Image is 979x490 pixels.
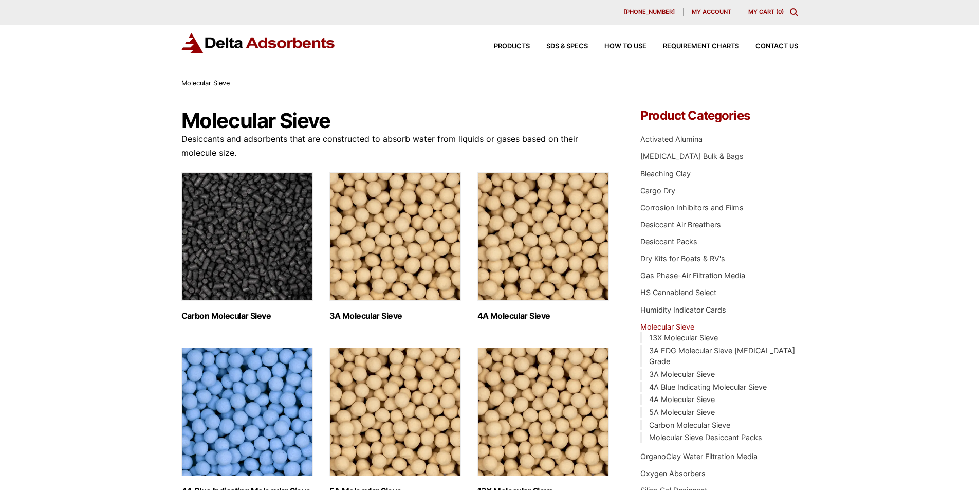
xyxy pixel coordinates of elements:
[181,79,230,87] span: Molecular Sieve
[692,9,731,15] span: My account
[329,311,461,321] h2: 3A Molecular Sieve
[477,43,530,50] a: Products
[624,9,675,15] span: [PHONE_NUMBER]
[739,43,798,50] a: Contact Us
[640,469,706,478] a: Oxygen Absorbers
[684,8,740,16] a: My account
[640,135,703,143] a: Activated Alumina
[181,33,336,53] img: Delta Adsorbents
[181,311,313,321] h2: Carbon Molecular Sieve
[663,43,739,50] span: Requirement Charts
[640,452,758,461] a: OrganoClay Water Filtration Media
[649,408,715,416] a: 5A Molecular Sieve
[748,8,784,15] a: My Cart (0)
[494,43,530,50] span: Products
[329,172,461,301] img: 3A Molecular Sieve
[181,172,313,321] a: Visit product category Carbon Molecular Sieve
[640,169,691,178] a: Bleaching Clay
[640,271,745,280] a: Gas Phase-Air Filtration Media
[778,8,782,15] span: 0
[790,8,798,16] div: Toggle Modal Content
[329,172,461,321] a: Visit product category 3A Molecular Sieve
[640,254,725,263] a: Dry Kits for Boats & RV's
[640,203,744,212] a: Corrosion Inhibitors and Films
[181,348,313,476] img: 4A Blue Indicating Molecular Sieve
[640,152,744,160] a: [MEDICAL_DATA] Bulk & Bags
[588,43,646,50] a: How to Use
[640,322,694,331] a: Molecular Sieve
[640,305,726,314] a: Humidity Indicator Cards
[181,110,610,132] h1: Molecular Sieve
[546,43,588,50] span: SDS & SPECS
[477,172,609,321] a: Visit product category 4A Molecular Sieve
[477,172,609,301] img: 4A Molecular Sieve
[649,383,767,391] a: 4A Blue Indicating Molecular Sieve
[604,43,646,50] span: How to Use
[477,311,609,321] h2: 4A Molecular Sieve
[755,43,798,50] span: Contact Us
[649,433,762,442] a: Molecular Sieve Desiccant Packs
[649,395,715,404] a: 4A Molecular Sieve
[640,288,716,297] a: HS Cannablend Select
[329,348,461,476] img: 5A Molecular Sieve
[649,346,795,366] a: 3A EDG Molecular Sieve [MEDICAL_DATA] Grade
[640,186,675,195] a: Cargo Dry
[616,8,684,16] a: [PHONE_NUMBER]
[649,370,715,378] a: 3A Molecular Sieve
[530,43,588,50] a: SDS & SPECS
[477,348,609,476] img: 13X Molecular Sieve
[649,333,718,342] a: 13X Molecular Sieve
[646,43,739,50] a: Requirement Charts
[640,237,697,246] a: Desiccant Packs
[181,172,313,301] img: Carbon Molecular Sieve
[181,132,610,160] p: Desiccants and adsorbents that are constructed to absorb water from liquids or gases based on the...
[649,421,730,429] a: Carbon Molecular Sieve
[640,110,798,122] h4: Product Categories
[640,220,721,229] a: Desiccant Air Breathers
